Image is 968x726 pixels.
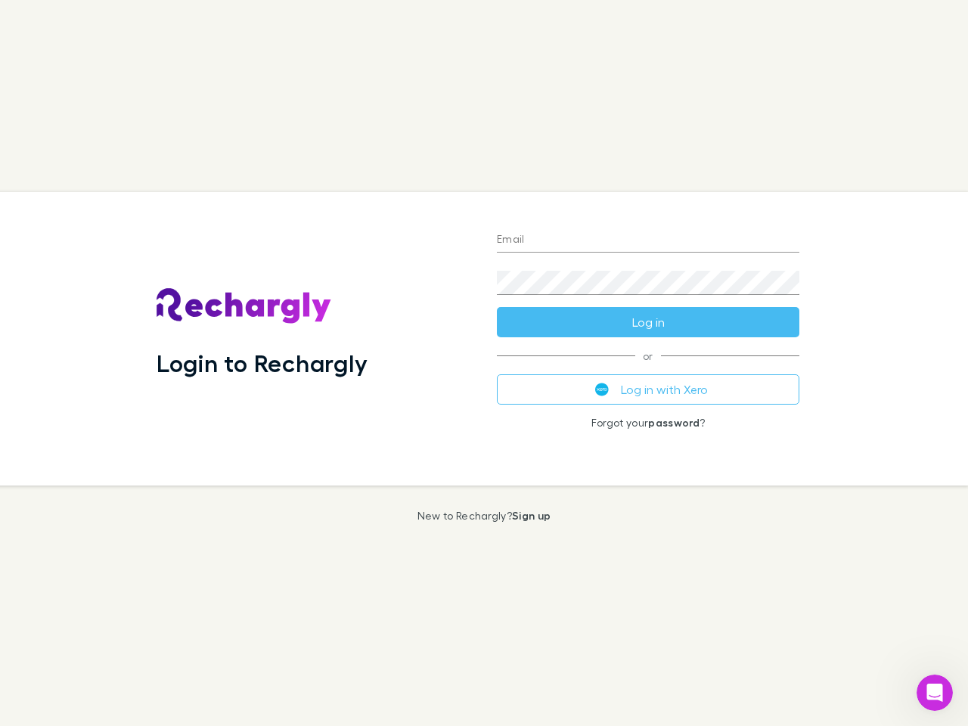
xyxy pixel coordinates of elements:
a: Sign up [512,509,551,522]
button: Log in with Xero [497,374,799,405]
p: Forgot your ? [497,417,799,429]
h1: Login to Rechargly [157,349,368,377]
p: New to Rechargly? [417,510,551,522]
button: Log in [497,307,799,337]
img: Xero's logo [595,383,609,396]
iframe: Intercom live chat [917,675,953,711]
img: Rechargly's Logo [157,288,332,324]
a: password [648,416,700,429]
span: or [497,355,799,356]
